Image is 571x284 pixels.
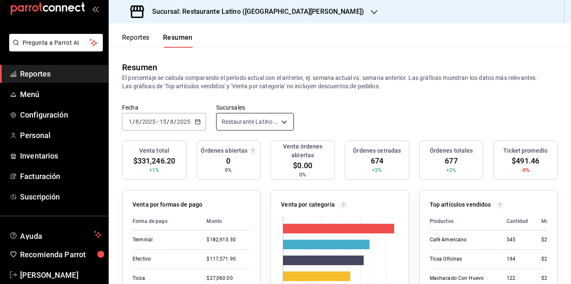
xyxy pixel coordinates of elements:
[353,146,401,155] h3: Órdenes cerradas
[6,44,103,53] a: Pregunta a Parrot AI
[541,256,567,263] div: $26,190.00
[225,166,232,174] span: 0%
[20,269,102,281] span: [PERSON_NAME]
[142,118,156,125] input: ----
[133,275,193,282] div: Ticsa
[133,155,175,166] span: $331,246.20
[372,166,382,174] span: +2%
[222,118,278,126] span: Restaurante Latino ([GEOGRAPHIC_DATA][PERSON_NAME] MTY)
[521,166,530,174] span: -0%
[159,118,167,125] input: --
[507,256,528,263] div: 194
[20,68,102,79] span: Reportes
[20,191,102,202] span: Suscripción
[133,118,135,125] span: /
[133,236,193,243] div: Terminal
[371,155,383,166] span: 674
[145,7,364,17] h3: Sucursal: Restaurante Latino ([GEOGRAPHIC_DATA][PERSON_NAME])
[163,33,193,48] button: Resumen
[20,150,102,161] span: Inventarios
[430,212,500,230] th: Productos
[135,118,139,125] input: --
[149,166,159,174] span: +1%
[92,5,99,12] button: open_drawer_menu
[20,171,102,182] span: Facturación
[174,118,176,125] span: /
[226,155,230,166] span: 0
[445,155,457,166] span: 677
[430,200,491,209] p: Top artículos vendidos
[200,212,250,230] th: Monto
[430,146,473,155] h3: Órdenes totales
[122,74,558,90] p: El porcentaje se calcula comparando el período actual con el anterior, ej. semana actual vs. sema...
[541,275,567,282] div: $23,180.00
[167,118,169,125] span: /
[293,160,312,171] span: $0.00
[281,200,335,209] p: Venta por categoría
[176,118,191,125] input: ----
[122,105,206,110] label: Fecha
[216,105,294,110] label: Sucursales
[201,146,247,155] h3: Órdenes abiertas
[122,61,157,74] div: Resumen
[23,38,90,47] span: Pregunta a Parrot AI
[170,118,174,125] input: --
[9,34,103,51] button: Pregunta a Parrot AI
[274,142,331,160] h3: Venta órdenes abiertas
[503,146,548,155] h3: Ticket promedio
[20,130,102,141] span: Personal
[500,212,535,230] th: Cantidad
[206,275,250,282] div: $27,060.00
[20,89,102,100] span: Menú
[139,118,142,125] span: /
[541,236,567,243] div: $27,250.00
[157,118,158,125] span: -
[535,212,567,230] th: Monto
[430,256,493,263] div: Ticsa Oficinas
[133,200,202,209] p: Venta por formas de pago
[122,33,150,48] button: Reportes
[430,275,493,282] div: Machacado Con Huevo
[133,212,200,230] th: Forma de pago
[128,118,133,125] input: --
[206,236,250,243] div: $182,913.30
[507,275,528,282] div: 122
[206,256,250,263] div: $117,571.90
[122,33,193,48] div: navigation tabs
[512,155,539,166] span: $491.46
[139,146,169,155] h3: Venta total
[20,230,91,240] span: Ayuda
[446,166,456,174] span: +2%
[430,236,493,243] div: Café Americano
[20,109,102,120] span: Configuración
[507,236,528,243] div: 545
[20,249,102,260] span: Recomienda Parrot
[133,256,193,263] div: Efectivo
[299,171,306,179] span: 0%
